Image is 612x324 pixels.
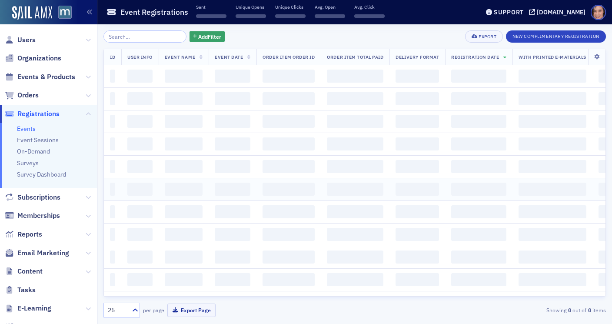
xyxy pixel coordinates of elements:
span: ‌ [396,228,439,241]
span: ‌ [451,160,506,173]
span: ‌ [110,115,115,128]
span: ‌ [215,115,250,128]
span: ‌ [263,296,315,309]
span: Users [17,35,36,45]
span: ‌ [519,183,586,196]
span: ‌ [215,251,250,264]
a: Email Marketing [5,248,69,258]
span: ‌ [165,183,203,196]
span: User Info [127,54,153,60]
span: ‌ [215,92,250,105]
span: ‌ [519,70,586,83]
span: ‌ [327,70,383,83]
span: ‌ [396,137,439,150]
p: Unique Opens [236,4,266,10]
span: ‌ [451,205,506,218]
span: ‌ [354,14,385,18]
span: Email Marketing [17,248,69,258]
span: ‌ [263,251,315,264]
span: ‌ [110,273,115,286]
span: ‌ [110,228,115,241]
div: Export [479,34,496,39]
span: ‌ [127,296,153,309]
span: ‌ [236,14,266,18]
strong: 0 [566,306,572,314]
span: ‌ [396,251,439,264]
span: ‌ [127,273,153,286]
a: Surveys [17,159,39,167]
span: ‌ [451,137,506,150]
span: ‌ [327,92,383,105]
span: Event Date [215,54,243,60]
span: ‌ [396,115,439,128]
a: Orders [5,90,39,100]
span: ‌ [165,160,203,173]
span: ‌ [127,70,153,83]
span: ‌ [519,228,586,241]
span: Reports [17,230,42,239]
a: Events [17,125,36,133]
span: ‌ [196,14,226,18]
a: Tasks [5,285,36,295]
span: ‌ [519,205,586,218]
span: Registrations [17,109,60,119]
span: ‌ [451,251,506,264]
span: ‌ [165,92,203,105]
span: ‌ [451,92,506,105]
span: Organizations [17,53,61,63]
label: per page [143,306,164,314]
p: Unique Clicks [275,4,306,10]
span: ‌ [110,205,115,218]
span: ‌ [110,160,115,173]
span: ‌ [165,137,203,150]
span: ‌ [127,160,153,173]
span: ‌ [396,160,439,173]
span: ‌ [165,273,203,286]
img: SailAMX [12,6,52,20]
span: ‌ [110,92,115,105]
span: ‌ [396,183,439,196]
span: Order Item Order ID [263,54,315,60]
button: New Complimentary Registration [506,30,606,43]
span: ‌ [263,92,315,105]
span: ‌ [127,183,153,196]
span: ‌ [165,296,203,309]
span: ‌ [127,205,153,218]
a: Memberships [5,211,60,220]
input: Search… [103,30,186,43]
p: Avg. Open [315,4,345,10]
span: ‌ [396,70,439,83]
span: Events & Products [17,72,75,82]
h1: Event Registrations [120,7,188,17]
a: Registrations [5,109,60,119]
span: ‌ [263,137,315,150]
span: ‌ [327,296,383,309]
span: ‌ [315,14,345,18]
span: ‌ [519,251,586,264]
span: ‌ [519,115,586,128]
a: Reports [5,230,42,239]
span: ‌ [127,228,153,241]
span: ‌ [263,115,315,128]
span: E-Learning [17,304,51,313]
a: Content [5,267,43,276]
div: 25 [108,306,127,315]
span: ‌ [451,70,506,83]
button: AddFilter [190,31,225,42]
span: ‌ [215,70,250,83]
span: ‌ [327,228,383,241]
span: ‌ [110,183,115,196]
span: ‌ [263,160,315,173]
span: Order Item Total Paid [327,54,383,60]
span: ‌ [451,296,506,309]
span: ‌ [451,273,506,286]
span: ‌ [127,251,153,264]
span: ‌ [327,251,383,264]
span: ‌ [263,205,315,218]
span: ‌ [396,296,439,309]
span: ‌ [215,205,250,218]
span: ‌ [165,70,203,83]
span: Delivery Format [396,54,439,60]
span: ‌ [519,160,586,173]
